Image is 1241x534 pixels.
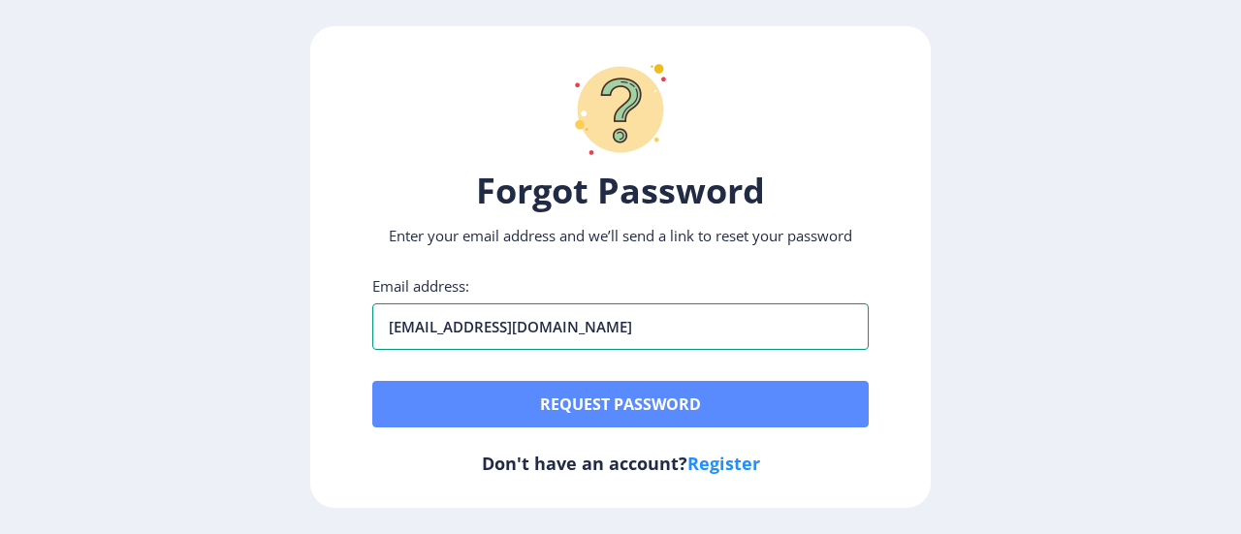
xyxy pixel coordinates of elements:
[372,452,869,475] h6: Don't have an account?
[562,51,679,168] img: question-mark
[372,303,869,350] input: Email address
[372,168,869,214] h1: Forgot Password
[687,452,760,475] a: Register
[372,381,869,427] button: Request password
[372,276,469,296] label: Email address:
[372,226,869,245] p: Enter your email address and we’ll send a link to reset your password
